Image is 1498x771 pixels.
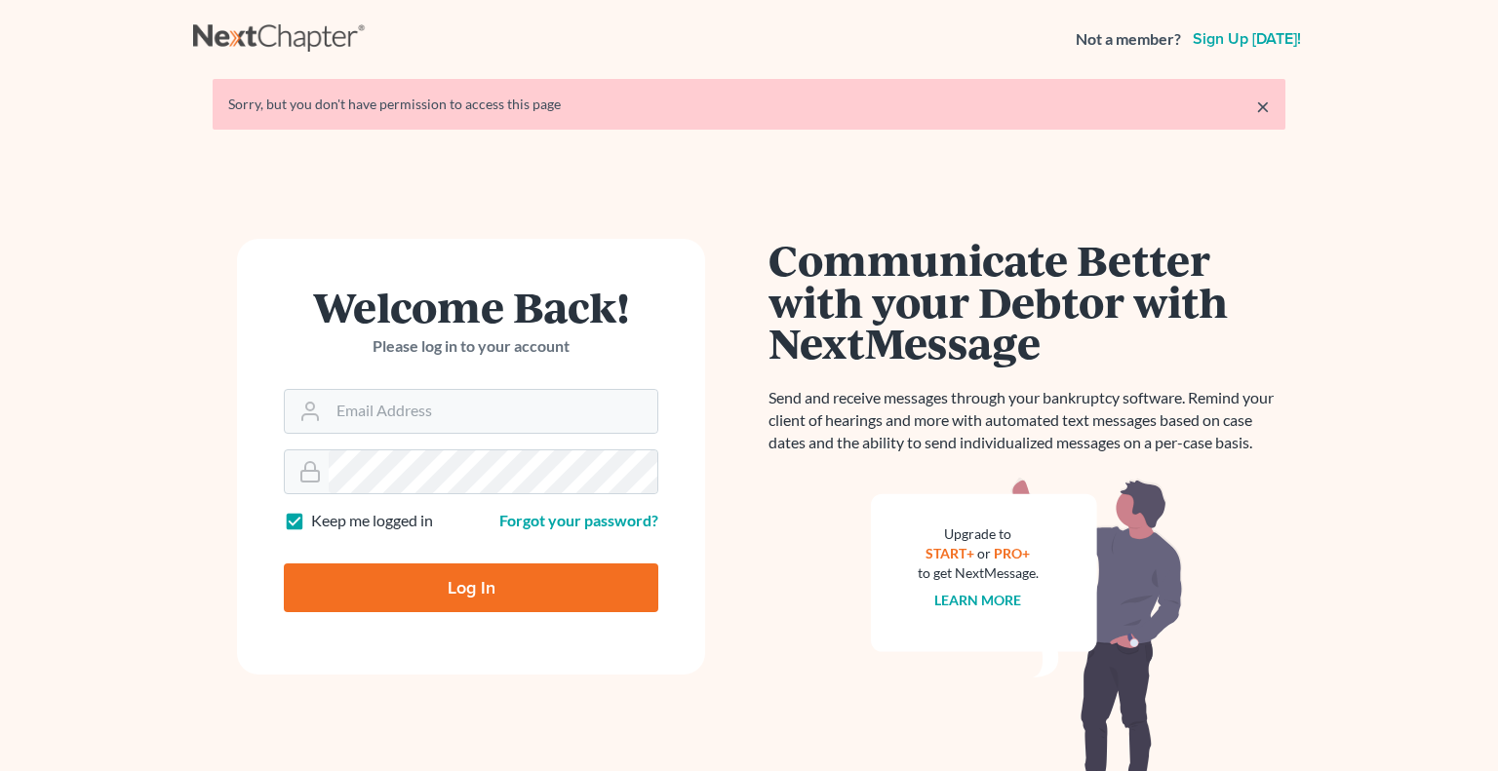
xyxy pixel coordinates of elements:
[329,390,657,433] input: Email Address
[284,563,658,612] input: Log In
[1189,31,1305,47] a: Sign up [DATE]!
[995,545,1031,561] a: PRO+
[769,239,1285,364] h1: Communicate Better with your Debtor with NextMessage
[935,592,1022,608] a: Learn more
[918,524,1039,544] div: Upgrade to
[228,95,1270,114] div: Sorry, but you don't have permission to access this page
[918,563,1039,583] div: to get NextMessage.
[499,511,658,529] a: Forgot your password?
[978,545,992,561] span: or
[1076,28,1181,51] strong: Not a member?
[926,545,975,561] a: START+
[769,387,1285,454] p: Send and receive messages through your bankruptcy software. Remind your client of hearings and mo...
[311,510,433,532] label: Keep me logged in
[1256,95,1270,118] a: ×
[284,286,658,328] h1: Welcome Back!
[284,335,658,358] p: Please log in to your account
